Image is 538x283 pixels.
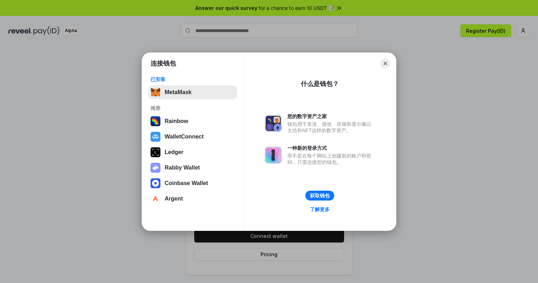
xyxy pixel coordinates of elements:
img: svg+xml,%3Csvg%20xmlns%3D%22http%3A%2F%2Fwww.w3.org%2F2000%2Fsvg%22%20fill%3D%22none%22%20viewBox... [265,115,282,132]
div: Rabby Wallet [165,165,200,171]
img: svg+xml,%3Csvg%20fill%3D%22none%22%20height%3D%2233%22%20viewBox%3D%220%200%2035%2033%22%20width%... [151,87,160,97]
button: Argent [148,192,237,206]
div: 一种新的登录方式 [287,145,375,151]
button: 获取钱包 [305,191,334,201]
div: Coinbase Wallet [165,180,208,186]
div: 钱包用于发送、接收、存储和显示像以太坊和NFT这样的数字资产。 [287,121,375,134]
div: 什么是钱包？ [301,80,339,88]
button: WalletConnect [148,130,237,144]
button: Coinbase Wallet [148,176,237,190]
button: Rainbow [148,114,237,128]
button: Close [380,59,390,68]
div: 您的数字资产之家 [287,113,375,119]
div: 已安装 [151,76,235,82]
a: 了解更多 [306,205,334,214]
img: svg+xml,%3Csvg%20xmlns%3D%22http%3A%2F%2Fwww.w3.org%2F2000%2Fsvg%22%20fill%3D%22none%22%20viewBox... [265,147,282,164]
div: 了解更多 [310,206,330,213]
button: MetaMask [148,85,237,99]
img: svg+xml,%3Csvg%20xmlns%3D%22http%3A%2F%2Fwww.w3.org%2F2000%2Fsvg%22%20fill%3D%22none%22%20viewBox... [151,163,160,173]
div: Rainbow [165,118,188,124]
div: MetaMask [165,89,191,96]
div: 推荐 [151,105,235,111]
img: svg+xml,%3Csvg%20width%3D%2228%22%20height%3D%2228%22%20viewBox%3D%220%200%2028%2028%22%20fill%3D... [151,178,160,188]
img: svg+xml,%3Csvg%20width%3D%2228%22%20height%3D%2228%22%20viewBox%3D%220%200%2028%2028%22%20fill%3D... [151,194,160,204]
img: svg+xml,%3Csvg%20xmlns%3D%22http%3A%2F%2Fwww.w3.org%2F2000%2Fsvg%22%20width%3D%2228%22%20height%3... [151,147,160,157]
div: Argent [165,196,183,202]
div: Ledger [165,149,183,155]
button: Rabby Wallet [148,161,237,175]
div: WalletConnect [165,134,204,140]
img: svg+xml,%3Csvg%20width%3D%22120%22%20height%3D%22120%22%20viewBox%3D%220%200%20120%20120%22%20fil... [151,116,160,126]
button: Ledger [148,145,237,159]
h1: 连接钱包 [151,59,176,68]
div: 而不是在每个网站上创建新的账户和密码，只需连接您的钱包。 [287,153,375,165]
img: svg+xml,%3Csvg%20width%3D%2228%22%20height%3D%2228%22%20viewBox%3D%220%200%2028%2028%22%20fill%3D... [151,132,160,142]
div: 获取钱包 [310,192,330,199]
